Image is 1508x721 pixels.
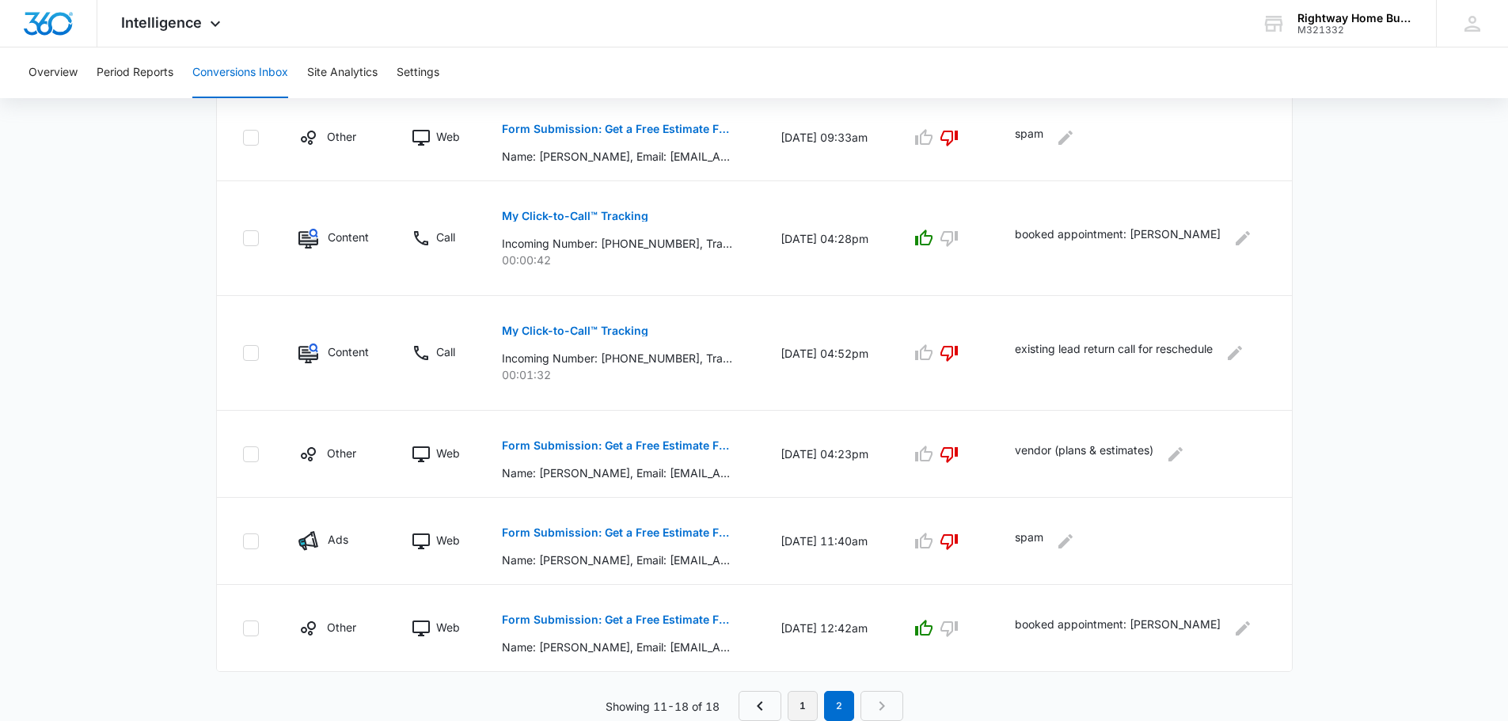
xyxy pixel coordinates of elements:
p: spam [1015,529,1043,554]
p: Call [436,343,455,360]
p: Name: [PERSON_NAME], Email: [EMAIL_ADDRESS][DOMAIN_NAME], Phone: [PHONE_NUMBER], Zip Code: 37363,... [502,552,732,568]
button: Period Reports [97,47,173,98]
p: vendor (plans & estimates) [1015,442,1153,467]
p: spam [1015,125,1043,150]
p: Name: [PERSON_NAME], Email: [EMAIL_ADDRESS][DOMAIN_NAME], Phone: [PHONE_NUMBER], Zip Code: 75686,... [502,148,732,165]
p: Other [327,619,356,636]
p: Incoming Number: [PHONE_NUMBER], Tracking Number: [PHONE_NUMBER], Ring To: [PHONE_NUMBER], Caller... [502,350,732,366]
p: Web [436,532,460,548]
p: Form Submission: Get a Free Estimate Form - NEW [DATE] [502,527,732,538]
nav: Pagination [739,691,903,721]
button: My Click-to-Call™ Tracking [502,197,648,235]
p: My Click-to-Call™ Tracking [502,211,648,222]
p: Other [327,445,356,461]
p: Ads [328,531,348,548]
p: Form Submission: Get a Free Estimate Form - NEW [DATE] [502,614,732,625]
p: Content [328,229,369,245]
button: My Click-to-Call™ Tracking [502,312,648,350]
span: Intelligence [121,14,202,31]
p: Form Submission: Get a Free Estimate Form - NEW [DATE] [502,123,732,135]
button: Edit Comments [1230,616,1255,641]
p: Web [436,619,460,636]
button: Settings [397,47,439,98]
p: Web [436,128,460,145]
p: Name: [PERSON_NAME], Email: [EMAIL_ADDRESS][DOMAIN_NAME], Phone: [PHONE_NUMBER], Zip Code: 94304,... [502,465,732,481]
button: Edit Comments [1163,442,1188,467]
p: booked appointment: [PERSON_NAME] [1015,226,1221,251]
p: My Click-to-Call™ Tracking [502,325,648,336]
button: Edit Comments [1222,340,1248,366]
button: Overview [28,47,78,98]
button: Form Submission: Get a Free Estimate Form - NEW [DATE] [502,110,732,148]
td: [DATE] 12:42am [762,585,892,672]
div: account name [1297,12,1413,25]
td: [DATE] 04:52pm [762,296,892,411]
em: 2 [824,691,854,721]
p: 00:01:32 [502,366,743,383]
button: Form Submission: Get a Free Estimate Form - NEW [DATE] [502,601,732,639]
p: Form Submission: Get a Free Estimate Form - NEW [DATE] [502,440,732,451]
p: Call [436,229,455,245]
button: Edit Comments [1230,226,1255,251]
button: Form Submission: Get a Free Estimate Form - NEW [DATE] [502,427,732,465]
td: [DATE] 11:40am [762,498,892,585]
button: Form Submission: Get a Free Estimate Form - NEW [DATE] [502,514,732,552]
p: 00:00:42 [502,252,743,268]
div: account id [1297,25,1413,36]
button: Edit Comments [1053,125,1078,150]
td: [DATE] 09:33am [762,94,892,181]
button: Edit Comments [1053,529,1078,554]
p: Web [436,445,460,461]
a: Page 1 [788,691,818,721]
a: Previous Page [739,691,781,721]
button: Site Analytics [307,47,378,98]
p: Name: [PERSON_NAME], Email: [EMAIL_ADDRESS][DOMAIN_NAME], Phone: [PHONE_NUMBER], Zip Code: 94010,... [502,639,732,655]
p: booked appointment: [PERSON_NAME] [1015,616,1221,641]
td: [DATE] 04:28pm [762,181,892,296]
p: existing lead return call for reschedule [1015,340,1213,366]
button: Conversions Inbox [192,47,288,98]
p: Other [327,128,356,145]
p: Showing 11-18 of 18 [606,698,720,715]
td: [DATE] 04:23pm [762,411,892,498]
p: Content [328,343,369,360]
p: Incoming Number: [PHONE_NUMBER], Tracking Number: [PHONE_NUMBER], Ring To: [PHONE_NUMBER], Caller... [502,235,732,252]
